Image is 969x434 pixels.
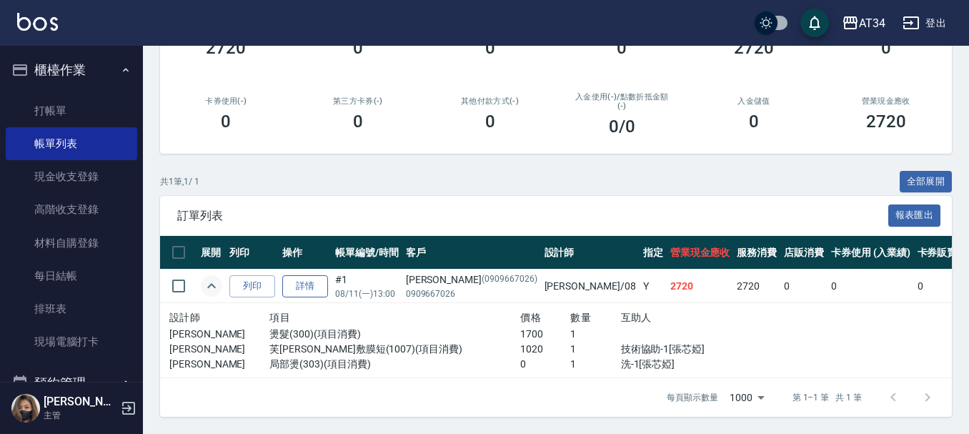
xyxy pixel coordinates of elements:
[866,112,906,132] h3: 2720
[570,327,620,342] p: 1
[169,357,269,372] p: [PERSON_NAME]
[11,394,40,423] img: Person
[6,94,137,127] a: 打帳單
[269,312,290,323] span: 項目
[177,97,275,106] h2: 卡券使用(-)
[609,117,635,137] h3: 0 /0
[332,236,402,270] th: 帳單編號/時間
[570,312,591,323] span: 數量
[541,236,640,270] th: 設計師
[169,312,200,323] span: 設計師
[888,204,941,227] button: 報表匯出
[197,236,226,270] th: 展開
[6,365,137,402] button: 預約管理
[733,236,780,270] th: 服務消費
[734,38,774,58] h3: 2720
[897,10,952,36] button: 登出
[6,227,137,260] a: 材料自購登錄
[881,38,891,58] h3: 0
[6,160,137,193] a: 現金收支登錄
[177,209,888,223] span: 訂單列表
[667,236,734,270] th: 營業現金應收
[520,357,570,372] p: 0
[780,270,828,303] td: 0
[485,112,495,132] h3: 0
[520,312,541,323] span: 價格
[269,327,520,342] p: 燙髮(300)(項目消費)
[888,208,941,222] a: 報表匯出
[800,9,829,37] button: save
[6,260,137,292] a: 每日結帳
[402,236,541,270] th: 客戶
[309,97,407,106] h2: 第三方卡券(-)
[520,327,570,342] p: 1700
[406,287,537,300] p: 0909667026
[621,357,772,372] p: 洗-1[張芯婭]
[6,292,137,325] a: 排班表
[17,13,58,31] img: Logo
[160,175,199,188] p: 共 1 筆, 1 / 1
[482,272,537,287] p: (0909667026)
[640,236,667,270] th: 指定
[724,378,770,417] div: 1000
[900,171,953,193] button: 全部展開
[859,14,885,32] div: AT34
[570,342,620,357] p: 1
[406,272,537,287] div: [PERSON_NAME]
[169,342,269,357] p: [PERSON_NAME]
[229,275,275,297] button: 列印
[269,342,520,357] p: 芙[PERSON_NAME]敷膜短(1007)(項目消費)
[573,92,671,111] h2: 入金使用(-) /點數折抵金額(-)
[780,236,828,270] th: 店販消費
[221,112,231,132] h3: 0
[485,38,495,58] h3: 0
[332,270,402,303] td: #1
[44,409,116,422] p: 主管
[640,270,667,303] td: Y
[570,357,620,372] p: 1
[335,287,399,300] p: 08/11 (一) 13:00
[828,270,914,303] td: 0
[282,275,328,297] a: 詳情
[269,357,520,372] p: 局部燙(303)(項目消費)
[837,97,935,106] h2: 營業現金應收
[828,236,914,270] th: 卡券使用 (入業績)
[279,236,332,270] th: 操作
[621,312,652,323] span: 互助人
[44,395,116,409] h5: [PERSON_NAME]
[733,270,780,303] td: 2720
[541,270,640,303] td: [PERSON_NAME] /08
[6,325,137,358] a: 現場電腦打卡
[6,51,137,89] button: 櫃檯作業
[201,275,222,297] button: expand row
[617,38,627,58] h3: 0
[169,327,269,342] p: [PERSON_NAME]
[621,342,772,357] p: 技術協助-1[張芯婭]
[6,193,137,226] a: 高階收支登錄
[667,391,718,404] p: 每頁顯示數量
[520,342,570,357] p: 1020
[206,38,246,58] h3: 2720
[792,391,862,404] p: 第 1–1 筆 共 1 筆
[441,97,539,106] h2: 其他付款方式(-)
[353,112,363,132] h3: 0
[6,127,137,160] a: 帳單列表
[749,112,759,132] h3: 0
[836,9,891,38] button: AT34
[226,236,279,270] th: 列印
[353,38,363,58] h3: 0
[667,270,734,303] td: 2720
[705,97,803,106] h2: 入金儲值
